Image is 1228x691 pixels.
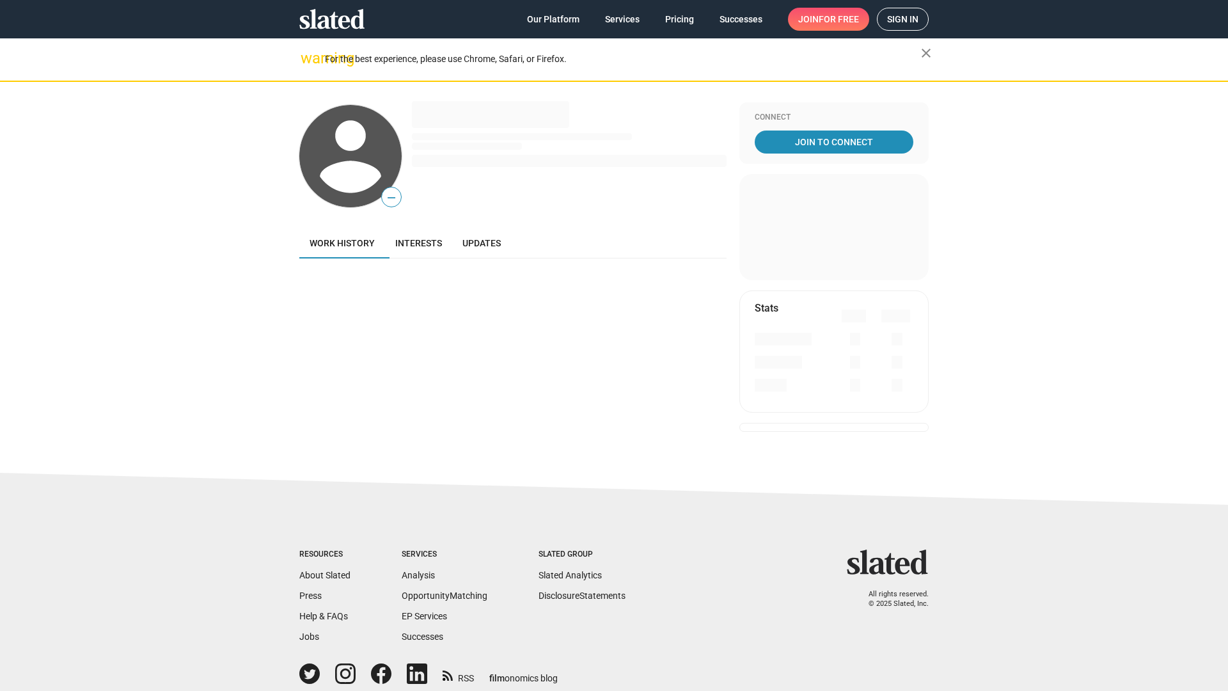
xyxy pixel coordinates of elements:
mat-icon: warning [301,51,316,66]
div: Services [402,550,487,560]
a: filmonomics blog [489,662,558,685]
div: Slated Group [539,550,626,560]
a: Sign in [877,8,929,31]
a: Press [299,591,322,601]
a: Analysis [402,570,435,580]
span: Services [605,8,640,31]
a: About Slated [299,570,350,580]
div: For the best experience, please use Chrome, Safari, or Firefox. [325,51,921,68]
a: Slated Analytics [539,570,602,580]
span: Pricing [665,8,694,31]
a: Updates [452,228,511,258]
span: Our Platform [527,8,579,31]
span: Join To Connect [757,131,911,154]
span: for free [819,8,859,31]
mat-icon: close [918,45,934,61]
a: EP Services [402,611,447,621]
a: Join To Connect [755,131,913,154]
a: Work history [299,228,385,258]
a: OpportunityMatching [402,591,487,601]
a: Pricing [655,8,704,31]
span: Sign in [887,8,918,30]
span: Successes [720,8,762,31]
span: — [382,189,401,206]
a: Joinfor free [788,8,869,31]
a: Jobs [299,631,319,642]
span: Interests [395,238,442,248]
span: Work history [310,238,375,248]
a: Interests [385,228,452,258]
span: film [489,673,505,683]
div: Resources [299,550,350,560]
a: RSS [443,665,474,685]
span: Join [798,8,859,31]
span: Updates [462,238,501,248]
div: Connect [755,113,913,123]
a: Services [595,8,650,31]
a: DisclosureStatements [539,591,626,601]
a: Help & FAQs [299,611,348,621]
a: Our Platform [517,8,590,31]
mat-card-title: Stats [755,301,778,315]
p: All rights reserved. © 2025 Slated, Inc. [855,590,929,608]
a: Successes [709,8,773,31]
a: Successes [402,631,443,642]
